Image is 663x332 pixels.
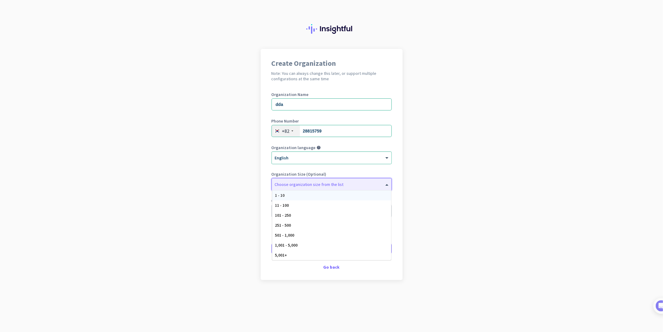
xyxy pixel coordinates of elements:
[272,265,392,269] div: Go back
[272,199,392,203] label: Organization Time Zone
[275,212,291,218] span: 101 - 250
[275,222,291,228] span: 251 - 500
[275,252,287,258] span: 5,001+
[275,242,298,248] span: 1,001 - 5,000
[272,92,392,97] label: Organization Name
[275,193,285,198] span: 1 - 10
[272,190,391,260] div: Options List
[306,24,357,34] img: Insightful
[272,60,392,67] h1: Create Organization
[275,203,289,208] span: 11 - 100
[317,145,321,150] i: help
[282,128,290,134] div: +82
[272,172,392,176] label: Organization Size (Optional)
[272,243,392,254] button: Create Organization
[272,125,392,137] input: 2-212-3456
[272,119,392,123] label: Phone Number
[275,232,294,238] span: 501 - 1,000
[272,71,392,81] h2: Note: You can always change this later, or support multiple configurations at the same time
[272,145,316,150] label: Organization language
[272,98,392,110] input: What is the name of your organization?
